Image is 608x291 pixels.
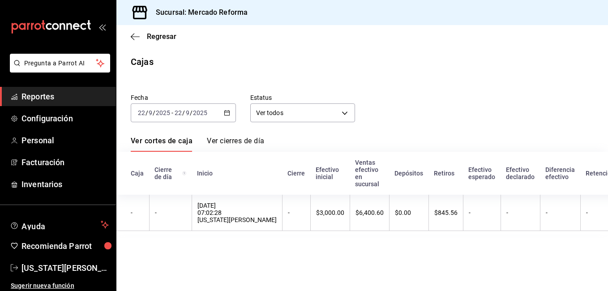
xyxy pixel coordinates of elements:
div: Efectivo esperado [468,166,495,180]
span: / [182,109,185,116]
div: Efectivo inicial [316,166,344,180]
span: - [171,109,173,116]
div: Efectivo declarado [506,166,535,180]
input: -- [148,109,153,116]
button: Regresar [131,32,176,41]
div: - [288,209,305,216]
input: ---- [193,109,208,116]
div: Inicio [197,170,277,177]
div: navigation tabs [131,137,264,152]
div: Cierre [287,170,305,177]
div: Ventas efectivo en sucursal [355,159,384,188]
input: ---- [155,109,171,116]
div: $0.00 [395,209,423,216]
span: Facturación [21,156,109,168]
a: Pregunta a Parrot AI [6,65,110,74]
span: Regresar [147,32,176,41]
div: - [155,209,186,216]
div: Ver todos [250,103,355,122]
label: Estatus [250,94,355,101]
span: Ayuda [21,219,97,230]
input: -- [174,109,182,116]
button: Pregunta a Parrot AI [10,54,110,73]
span: Recomienda Parrot [21,240,109,252]
span: / [153,109,155,116]
div: - [131,209,144,216]
label: Fecha [131,94,236,101]
input: -- [185,109,190,116]
span: Pregunta a Parrot AI [24,59,96,68]
span: Personal [21,134,109,146]
span: Configuración [21,112,109,124]
div: $3,000.00 [316,209,344,216]
svg: El número de cierre de día es consecutivo y consolida todos los cortes de caja previos en un únic... [182,170,186,177]
span: Sugerir nueva función [11,281,109,291]
div: Diferencia efectivo [545,166,575,180]
h3: Sucursal: Mercado Reforma [149,7,248,18]
span: Inventarios [21,178,109,190]
a: Ver cortes de caja [131,137,193,152]
div: - [469,209,495,216]
span: Reportes [21,90,109,103]
div: Caja [131,170,144,177]
button: open_drawer_menu [98,23,106,30]
div: Cajas [131,55,154,68]
span: / [146,109,148,116]
div: Retiros [434,170,458,177]
div: - [546,209,575,216]
div: $845.56 [434,209,458,216]
div: $6,400.60 [355,209,384,216]
div: [DATE] 07:02:28 [US_STATE][PERSON_NAME] [197,202,277,223]
div: Cierre de día [154,166,186,180]
span: / [190,109,193,116]
span: [US_STATE][PERSON_NAME] [21,262,109,274]
a: Ver cierres de día [207,137,264,152]
div: Depósitos [394,170,423,177]
div: - [506,209,535,216]
input: -- [137,109,146,116]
